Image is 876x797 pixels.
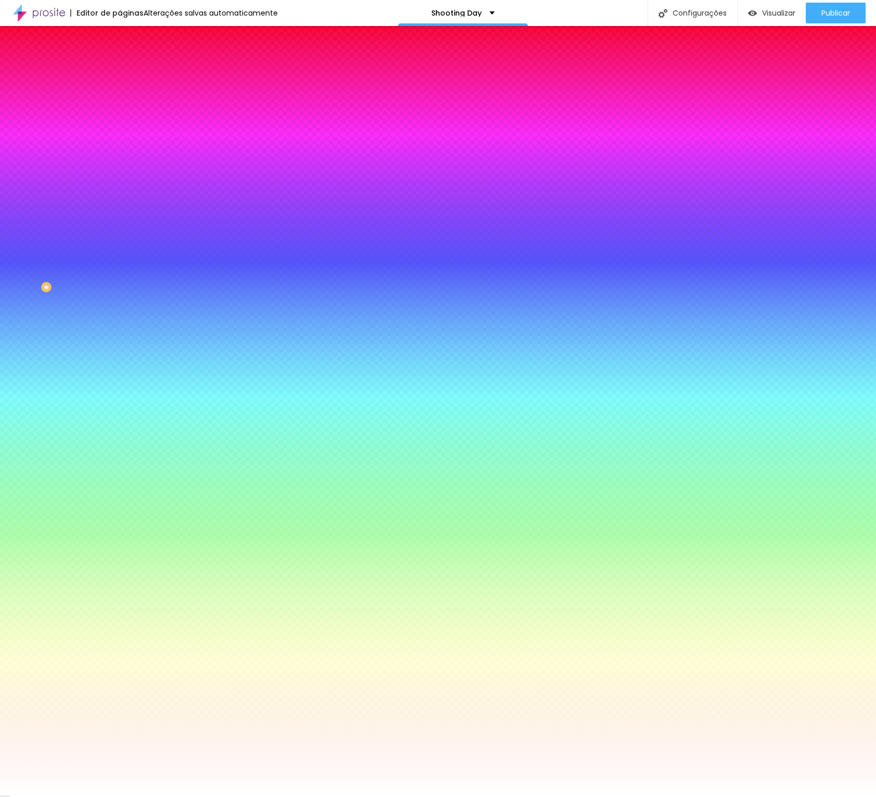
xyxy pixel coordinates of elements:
[738,3,806,23] button: Visualizar
[806,3,866,23] button: Publicar
[659,9,667,18] img: Icone
[762,9,795,17] span: Visualizar
[431,9,482,17] p: Shooting Day
[748,9,757,18] img: view-1.svg
[821,9,850,17] span: Publicar
[144,9,278,17] div: Alterações salvas automaticamente
[70,9,144,17] div: Editor de páginas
